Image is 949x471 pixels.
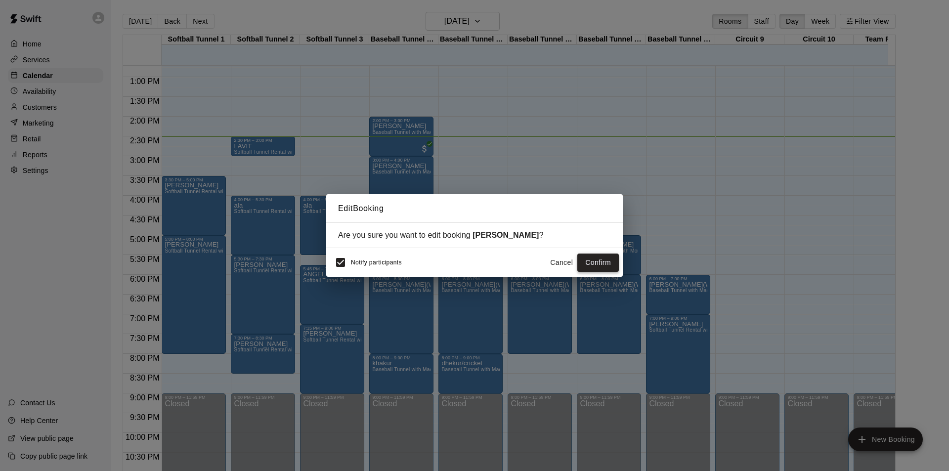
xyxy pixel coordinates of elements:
[351,259,402,266] span: Notify participants
[577,254,619,272] button: Confirm
[473,231,539,239] strong: [PERSON_NAME]
[326,194,623,223] h2: Edit Booking
[546,254,577,272] button: Cancel
[338,231,611,240] div: Are you sure you want to edit booking ?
